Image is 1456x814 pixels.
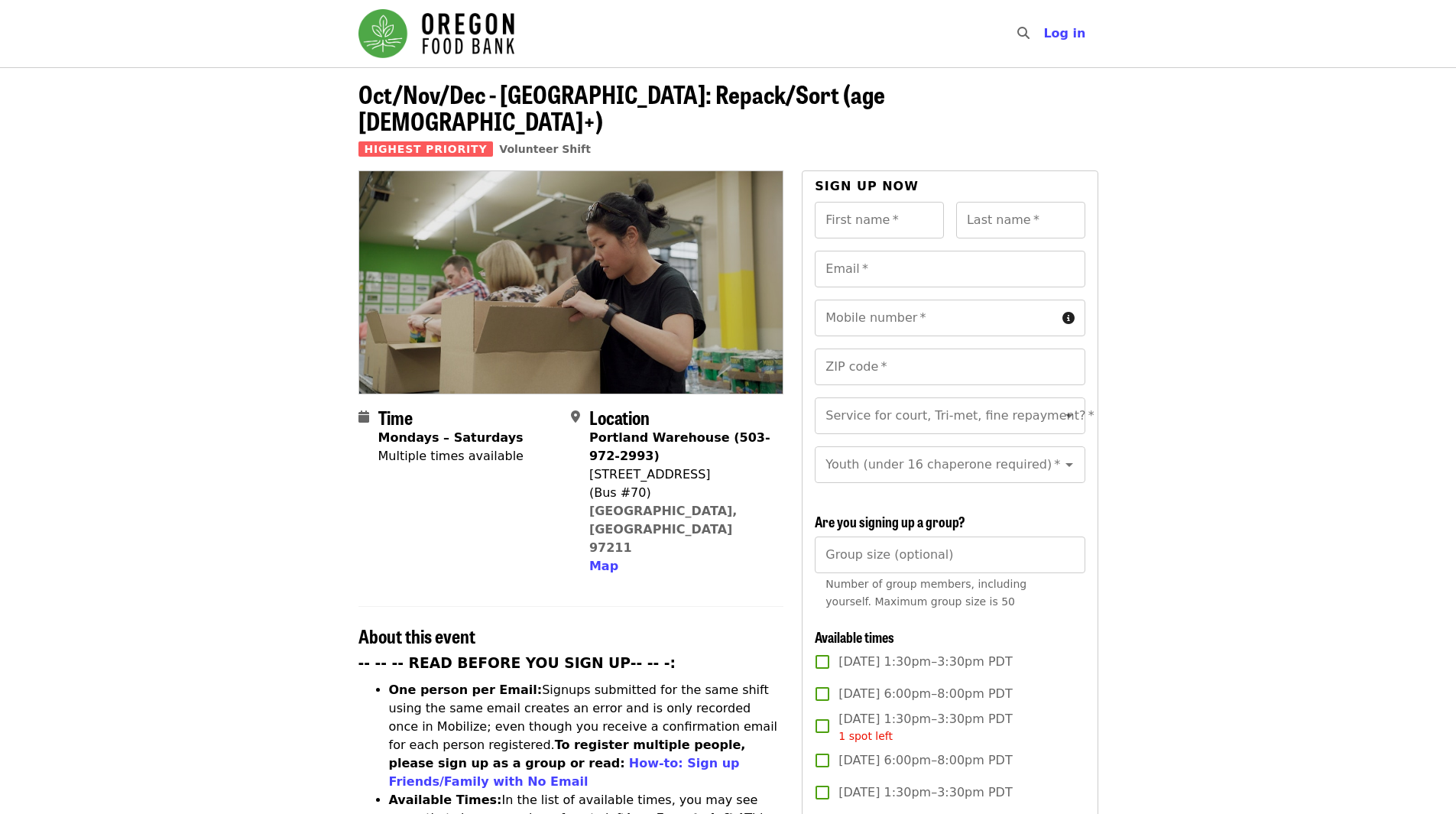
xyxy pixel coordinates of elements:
[359,171,783,393] img: Oct/Nov/Dec - Portland: Repack/Sort (age 8+) organized by Oregon Food Bank
[815,251,1085,287] input: Email
[815,300,1056,336] input: Mobile number
[1031,18,1098,49] button: Log in
[815,537,1085,573] input: [object Object]
[358,655,676,671] strong: -- -- -- READ BEFORE YOU SIGN UP-- -- -:
[389,756,740,789] a: How-to: Sign up Friends/Family with No Email
[838,710,1012,744] span: [DATE] 1:30pm–3:30pm PDT
[815,627,894,647] span: Available times
[589,465,771,484] div: [STREET_ADDRESS]
[358,76,885,138] span: Oct/Nov/Dec - [GEOGRAPHIC_DATA]: Repack/Sort (age [DEMOGRAPHIC_DATA]+)
[956,202,1085,238] input: Last name
[378,430,524,445] strong: Mondays – Saturdays
[378,447,524,465] div: Multiple times available
[358,622,475,649] span: About this event
[589,559,618,573] span: Map
[378,404,413,430] span: Time
[838,783,1012,802] span: [DATE] 1:30pm–3:30pm PDT
[815,202,944,238] input: First name
[389,681,784,791] li: Signups submitted for the same shift using the same email creates an error and is only recorded o...
[815,511,965,531] span: Are you signing up a group?
[815,349,1085,385] input: ZIP code
[838,653,1012,671] span: [DATE] 1:30pm–3:30pm PDT
[389,738,746,770] strong: To register multiple people, please sign up as a group or read:
[838,685,1012,703] span: [DATE] 6:00pm–8:00pm PDT
[589,430,770,463] strong: Portland Warehouse (503-972-2993)
[571,410,580,424] i: map-marker-alt icon
[589,484,771,502] div: (Bus #70)
[389,683,543,697] strong: One person per Email:
[815,179,919,193] span: Sign up now
[838,751,1012,770] span: [DATE] 6:00pm–8:00pm PDT
[499,143,591,155] a: Volunteer Shift
[589,557,618,576] button: Map
[589,504,738,555] a: [GEOGRAPHIC_DATA], [GEOGRAPHIC_DATA] 97211
[389,793,502,807] strong: Available Times:
[589,404,650,430] span: Location
[1059,454,1080,475] button: Open
[838,730,893,742] span: 1 spot left
[1017,26,1030,41] i: search icon
[1062,311,1075,326] i: circle-info icon
[358,141,494,157] span: Highest Priority
[825,578,1026,608] span: Number of group members, including yourself. Maximum group size is 50
[1043,26,1085,41] span: Log in
[1039,15,1051,52] input: Search
[358,410,369,424] i: calendar icon
[358,9,514,58] img: Oregon Food Bank - Home
[1059,405,1080,426] button: Open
